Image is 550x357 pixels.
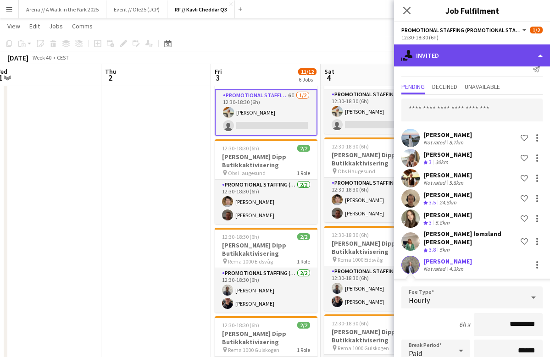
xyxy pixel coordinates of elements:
[394,44,550,66] div: Invited
[215,49,317,136] app-job-card: 12:30-18:30 (6h)1/2[PERSON_NAME] Dipp Butikkaktivisering Meny Vågsbygd1 RolePromotional Staffing ...
[459,320,470,329] div: 6h x
[215,241,317,258] h3: [PERSON_NAME] Dipp Butikkaktivisering
[447,139,465,146] div: 8.7km
[530,27,543,33] span: 1/2
[324,137,427,222] app-job-card: 12:30-18:30 (6h)2/2[PERSON_NAME] Dipp Butikkaktivisering Obs Haugesund1 RolePromotional Staffing ...
[338,256,383,263] span: Rema 1000 Eidsvåg
[447,265,465,272] div: 4.3km
[215,180,317,224] app-card-role: Promotional Staffing (Promotional Staff)2/212:30-18:30 (6h)[PERSON_NAME][PERSON_NAME]
[432,83,457,90] span: Declined
[429,246,436,253] span: 3.8
[297,145,310,152] span: 2/2
[19,0,106,18] button: Arena // A Walk in the Park 2025
[465,83,500,90] span: Unavailable
[423,230,517,246] div: [PERSON_NAME] lømsland [PERSON_NAME]
[215,330,317,346] h3: [PERSON_NAME] Dipp Butikkaktivisering
[297,233,310,240] span: 2/2
[228,258,273,265] span: Rema 1000 Eidsvåg
[438,199,458,207] div: 24.8km
[429,159,432,165] span: 3
[447,179,465,186] div: 5.8km
[7,53,28,62] div: [DATE]
[324,328,427,344] h3: [PERSON_NAME] Dipp Butikkaktivisering
[423,211,472,219] div: [PERSON_NAME]
[215,228,317,313] app-job-card: 12:30-18:30 (6h)2/2[PERSON_NAME] Dipp Butikkaktivisering Rema 1000 Eidsvåg1 RolePromotional Staff...
[423,139,447,146] div: Not rated
[30,54,53,61] span: Week 40
[299,76,316,83] div: 6 Jobs
[324,239,427,256] h3: [PERSON_NAME] Dipp Butikkaktivisering
[222,322,259,329] span: 12:30-18:30 (6h)
[222,233,259,240] span: 12:30-18:30 (6h)
[228,346,279,353] span: Rema 1000 Gulskogen
[324,49,427,134] app-job-card: 12:30-18:30 (6h)1/2[PERSON_NAME] Dipp Butikkaktivisering Meny Vågsbygd1 RolePromotional Staffing ...
[433,159,450,166] div: 30km
[332,231,369,238] span: 12:30-18:30 (6h)
[215,268,317,313] app-card-role: Promotional Staffing (Promotional Staff)2/212:30-18:30 (6h)[PERSON_NAME][PERSON_NAME]
[324,226,427,311] app-job-card: 12:30-18:30 (6h)2/2[PERSON_NAME] Dipp Butikkaktivisering Rema 1000 Eidsvåg1 RolePromotional Staff...
[215,153,317,169] h3: [PERSON_NAME] Dipp Butikkaktivisering
[7,22,20,30] span: View
[49,22,63,30] span: Jobs
[423,191,472,199] div: [PERSON_NAME]
[106,0,167,18] button: Event // Ole25 (JCP)
[332,320,369,327] span: 12:30-18:30 (6h)
[72,22,93,30] span: Comms
[297,258,310,265] span: 1 Role
[297,346,310,353] span: 1 Role
[298,68,317,75] span: 11/12
[222,145,259,152] span: 12:30-18:30 (6h)
[324,266,427,311] app-card-role: Promotional Staffing (Promotional Staff)2/212:30-18:30 (6h)[PERSON_NAME][PERSON_NAME]
[324,178,427,222] app-card-role: Promotional Staffing (Promotional Staff)2/212:30-18:30 (6h)[PERSON_NAME][PERSON_NAME]
[401,34,543,41] div: 12:30-18:30 (6h)
[394,5,550,16] h3: Job Fulfilment
[401,27,521,33] span: Promotional Staffing (Promotional Staff)
[332,143,369,150] span: 12:30-18:30 (6h)
[433,219,451,227] div: 5.8km
[429,199,436,206] span: 3.5
[215,139,317,224] app-job-card: 12:30-18:30 (6h)2/2[PERSON_NAME] Dipp Butikkaktivisering Obs Haugesund1 RolePromotional Staffing ...
[429,219,432,226] span: 3
[29,22,40,30] span: Edit
[45,20,67,32] a: Jobs
[423,265,447,272] div: Not rated
[438,246,451,254] div: 5km
[297,322,310,329] span: 2/2
[423,179,447,186] div: Not rated
[215,89,317,136] app-card-role: Promotional Staffing (Promotional Staff)6I1/212:30-18:30 (6h)[PERSON_NAME]
[324,151,427,167] h3: [PERSON_NAME] Dipp Butikkaktivisering
[215,67,222,76] span: Fri
[401,27,528,33] button: Promotional Staffing (Promotional Staff)
[324,89,427,134] app-card-role: Promotional Staffing (Promotional Staff)6I1/212:30-18:30 (6h)[PERSON_NAME]
[213,72,222,83] span: 3
[167,0,235,18] button: RF // Kavli Cheddar Q3
[338,168,375,175] span: Obs Haugesund
[401,83,425,90] span: Pending
[297,170,310,176] span: 1 Role
[409,296,430,305] span: Hourly
[57,54,69,61] div: CEST
[323,72,334,83] span: 4
[423,131,472,139] div: [PERSON_NAME]
[228,170,266,176] span: Obs Haugesund
[104,72,117,83] span: 2
[338,345,389,352] span: Rema 1000 Gulskogen
[423,257,472,265] div: [PERSON_NAME]
[423,150,472,159] div: [PERSON_NAME]
[423,171,472,179] div: [PERSON_NAME]
[4,20,24,32] a: View
[105,67,117,76] span: Thu
[68,20,96,32] a: Comms
[26,20,44,32] a: Edit
[324,67,334,76] span: Sat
